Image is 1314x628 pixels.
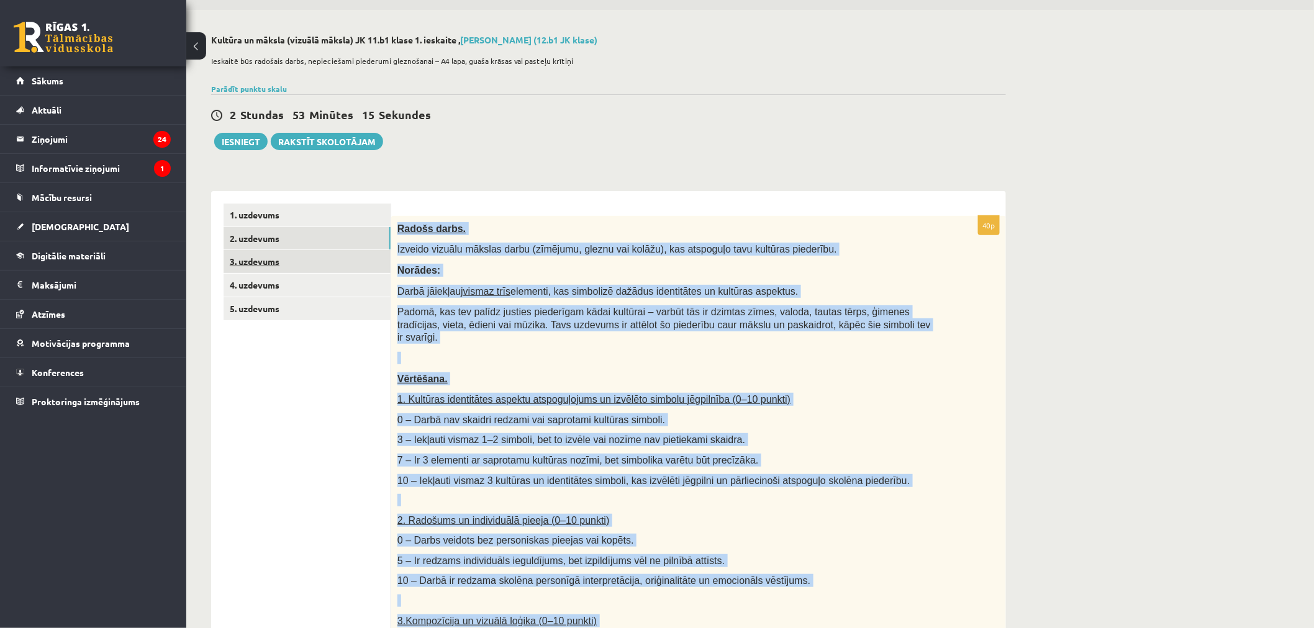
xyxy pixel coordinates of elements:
[224,297,391,320] a: 5. uzdevums
[32,271,171,299] legend: Maksājumi
[397,244,837,254] span: Izveido vizuālu mākslas darbu (zīmējumu, gleznu vai kolāžu), kas atspoguļo tavu kultūras piederību.
[224,204,391,227] a: 1. uzdevums
[16,329,171,357] a: Motivācijas programma
[211,55,1000,66] p: Ieskaitē būs radošais darbs, nepieciešami piederumi gleznošanai – A4 lapa, guaša krāsas vai paste...
[214,133,268,150] button: Iesniegt
[32,396,140,407] span: Proktoringa izmēģinājums
[16,66,171,95] a: Sākums
[230,107,236,122] span: 2
[16,183,171,212] a: Mācību resursi
[224,274,391,297] a: 4. uzdevums
[397,286,799,297] span: Darbā jāiekļauj elementi, kas simbolizē dažādus identitātes un kultūras aspektus.
[16,96,171,124] a: Aktuāli
[397,394,791,405] span: 1. Kultūras identitātes aspektu atspoguļojums un izvēlēto simbolu jēgpilnība (0–10 punkti)
[397,415,665,425] span: 0 – Darbā nav skaidri redzami vai saprotami kultūras simboli.
[32,104,61,115] span: Aktuāli
[397,455,759,465] span: 7 – Ir 3 elementi ar saprotamu kultūras nozīmi, bet simbolika varētu būt precīzāka.
[397,307,931,343] span: Padomā, kas tev palīdz justies piederīgam kādai kultūrai – varbūt tās ir dzimtas zīmes, valoda, t...
[16,271,171,299] a: Maksājumi
[309,107,353,122] span: Minūtes
[32,192,92,203] span: Mācību resursi
[271,133,383,150] a: Rakstīt skolotājam
[397,223,466,234] span: Radošs darbs.
[397,374,448,384] span: Vērtēšana.
[460,34,597,45] a: [PERSON_NAME] (12.b1 JK klase)
[16,154,171,182] a: Informatīvie ziņojumi1
[32,367,84,378] span: Konferences
[32,154,171,182] legend: Informatīvie ziņojumi
[292,107,305,122] span: 53
[397,265,440,276] span: Norādes:
[32,308,65,320] span: Atzīmes
[397,616,597,626] span: 3.Kompozīcija un vizuālā loģika (0–10 punkti)
[32,250,106,261] span: Digitālie materiāli
[32,338,130,349] span: Motivācijas programma
[240,107,284,122] span: Stundas
[16,212,171,241] a: [DEMOGRAPHIC_DATA]
[211,84,287,94] a: Parādīt punktu skalu
[211,35,1006,45] h2: Kultūra un māksla (vizuālā māksla) JK 11.b1 klase 1. ieskaite ,
[978,215,1000,235] p: 40p
[397,555,725,566] span: 5 – Ir redzams individuāls ieguldījums, bet izpildījums vēl ne pilnībā attīsts.
[463,286,510,297] u: vismaz trīs
[14,22,113,53] a: Rīgas 1. Tālmācības vidusskola
[224,227,391,250] a: 2. uzdevums
[379,107,431,122] span: Sekundes
[16,358,171,387] a: Konferences
[16,125,171,153] a: Ziņojumi24
[153,131,171,148] i: 24
[397,575,810,586] span: 10 – Darbā ir redzama skolēna personīgā interpretācija, oriģinalitāte un emocionāls vēstījums.
[16,387,171,416] a: Proktoringa izmēģinājums
[32,125,171,153] legend: Ziņojumi
[397,475,910,486] span: 10 – Iekļauti vismaz 3 kultūras un identitātes simboli, kas izvēlēti jēgpilni un pārliecinoši ats...
[16,241,171,270] a: Digitālie materiāli
[32,75,63,86] span: Sākums
[16,300,171,328] a: Atzīmes
[224,250,391,273] a: 3. uzdevums
[397,434,745,445] span: 3 – Iekļauti vismaz 1–2 simboli, bet to izvēle vai nozīme nav pietiekami skaidra.
[32,221,129,232] span: [DEMOGRAPHIC_DATA]
[12,12,589,25] body: Визуальный текстовый редактор, wiswyg-editor-user-answer-47433914465520
[397,515,610,526] span: 2. Radošums un individuālā pieeja (0–10 punkti)
[397,535,634,545] span: 0 – Darbs veidots bez personiskas pieejas vai kopēts.
[154,160,171,177] i: 1
[362,107,374,122] span: 15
